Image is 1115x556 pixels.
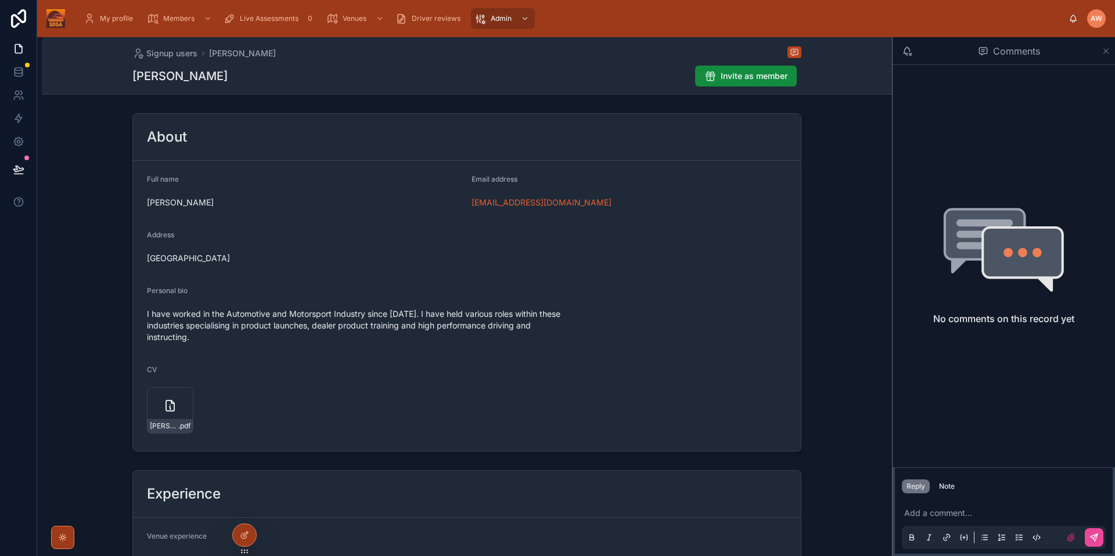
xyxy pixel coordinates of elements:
span: Members [163,14,195,23]
span: Personal bio [147,286,188,295]
span: [GEOGRAPHIC_DATA] [147,252,787,264]
div: 0 [303,12,317,26]
span: Admin [491,14,512,23]
a: My profile [80,8,141,29]
span: Email address [472,175,517,183]
span: Comments [993,44,1040,58]
span: [PERSON_NAME] [147,197,462,208]
span: I have worked in the Automotive and Motorsport Industry since [DATE]. I have held various roles w... [147,308,787,343]
div: Note [939,482,955,491]
h1: [PERSON_NAME] [132,68,228,84]
span: Venues [343,14,366,23]
span: Venue experience [147,532,207,540]
a: Venues [323,8,390,29]
button: Note [934,479,959,493]
span: Full name [147,175,179,183]
a: Admin [471,8,535,29]
h2: No comments on this record yet [933,312,1074,326]
a: [PERSON_NAME] [209,48,276,59]
span: Live Assessments [240,14,298,23]
a: Live Assessments0 [220,8,321,29]
span: [PERSON_NAME]-(2) [150,421,178,431]
span: Address [147,230,174,239]
a: [EMAIL_ADDRESS][DOMAIN_NAME] [472,197,612,208]
span: .pdf [178,421,190,431]
span: Invite as member [721,70,787,82]
span: Signup users [146,48,197,59]
a: Members [143,8,218,29]
a: Driver reviews [392,8,469,29]
h2: Experience [147,485,221,503]
button: Reply [902,479,930,493]
span: My profile [100,14,133,23]
span: CV [147,365,157,374]
a: Signup users [132,48,197,59]
span: Driver reviews [412,14,461,23]
span: AW [1091,14,1102,23]
button: Invite as member [695,66,797,86]
div: scrollable content [74,6,1069,31]
img: App logo [46,9,65,28]
h2: About [147,128,187,146]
